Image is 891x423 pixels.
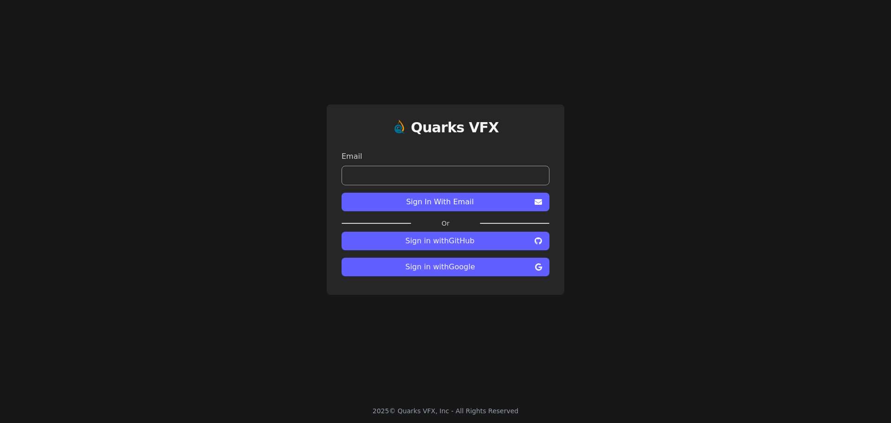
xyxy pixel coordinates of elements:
label: Or [411,219,480,228]
div: 2025 © Quarks VFX, Inc - All Rights Reserved [373,406,519,416]
span: Sign in with GitHub [349,235,531,247]
span: Sign In With Email [349,196,531,208]
button: Sign In With Email [342,193,549,211]
span: Sign in with Google [349,261,531,273]
a: Quarks VFX [411,119,499,143]
button: Sign in withGitHub [342,232,549,250]
h1: Quarks VFX [411,119,499,136]
label: Email [342,151,549,162]
button: Sign in withGoogle [342,258,549,276]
